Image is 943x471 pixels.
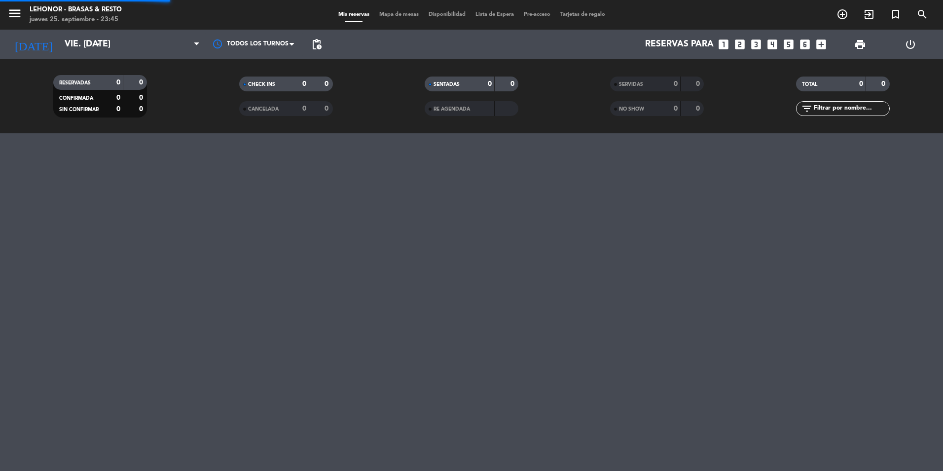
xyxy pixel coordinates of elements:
strong: 0 [859,80,863,87]
strong: 0 [674,105,678,112]
strong: 0 [116,79,120,86]
strong: 0 [510,80,516,87]
i: looks_4 [766,38,779,51]
strong: 0 [139,79,145,86]
i: add_circle_outline [836,8,848,20]
span: Mapa de mesas [374,12,424,17]
i: arrow_drop_down [92,39,104,50]
strong: 0 [116,106,120,113]
span: CHECK INS [248,82,275,87]
span: SENTADAS [434,82,460,87]
i: search [916,8,928,20]
button: menu [7,6,22,24]
span: Reservas para [645,39,714,49]
span: NO SHOW [619,107,644,112]
strong: 0 [302,80,306,87]
div: LOG OUT [885,30,936,59]
i: looks_5 [782,38,795,51]
span: RE AGENDADA [434,107,470,112]
span: Mis reservas [333,12,374,17]
span: Pre-acceso [519,12,555,17]
strong: 0 [696,80,702,87]
i: looks_3 [750,38,762,51]
div: jueves 25. septiembre - 23:45 [30,15,122,25]
span: print [854,39,866,50]
span: CANCELADA [248,107,279,112]
strong: 0 [488,80,492,87]
span: Disponibilidad [424,12,471,17]
i: filter_list [801,103,813,115]
strong: 0 [325,80,330,87]
i: power_settings_new [905,39,916,50]
strong: 0 [325,105,330,112]
i: exit_to_app [863,8,875,20]
strong: 0 [881,80,887,87]
strong: 0 [139,94,145,101]
strong: 0 [674,80,678,87]
span: SIN CONFIRMAR [59,107,99,112]
span: Lista de Espera [471,12,519,17]
span: RESERVADAS [59,80,91,85]
div: Lehonor - Brasas & Resto [30,5,122,15]
span: SERVIDAS [619,82,643,87]
i: menu [7,6,22,21]
i: [DATE] [7,34,60,55]
i: looks_one [717,38,730,51]
strong: 0 [302,105,306,112]
i: turned_in_not [890,8,902,20]
span: Tarjetas de regalo [555,12,610,17]
strong: 0 [139,106,145,113]
i: add_box [815,38,828,51]
strong: 0 [116,94,120,101]
i: looks_two [733,38,746,51]
i: looks_6 [798,38,811,51]
input: Filtrar por nombre... [813,103,889,114]
span: TOTAL [802,82,817,87]
span: pending_actions [311,39,323,50]
span: CONFIRMADA [59,96,93,101]
strong: 0 [696,105,702,112]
